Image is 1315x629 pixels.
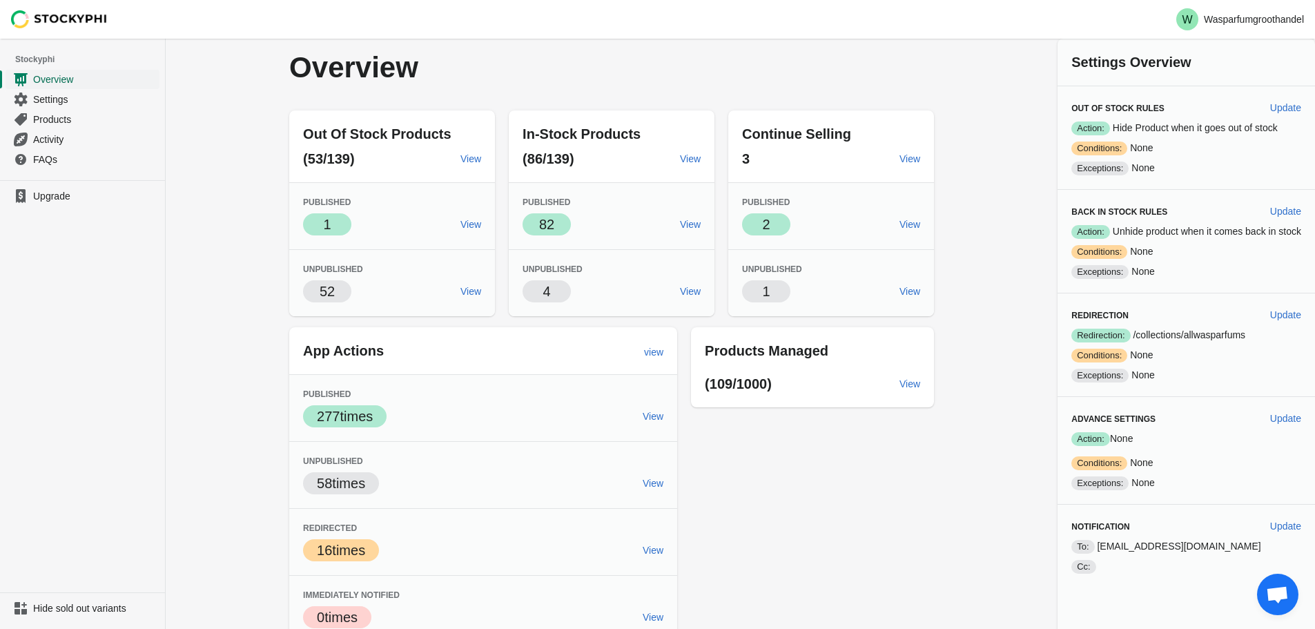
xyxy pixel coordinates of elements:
span: Avatar with initials W [1176,8,1198,30]
span: (53/139) [303,151,355,166]
span: View [899,219,920,230]
h3: Notification [1071,521,1259,532]
span: View [680,286,701,297]
button: Update [1265,406,1307,431]
span: Exceptions: [1071,265,1129,279]
img: Stockyphi [11,10,108,28]
span: Action: [1071,225,1110,239]
span: View [643,478,663,489]
span: Immediately Notified [303,590,400,600]
span: View [460,153,481,164]
span: Conditions: [1071,349,1127,362]
span: Action: [1071,122,1110,135]
span: Activity [33,133,157,146]
span: 58 times [317,476,365,491]
span: Update [1270,521,1301,532]
span: Exceptions: [1071,369,1129,383]
span: Unpublished [742,264,802,274]
span: Unpublished [523,264,583,274]
span: App Actions [303,343,384,358]
span: View [899,153,920,164]
a: Activity [6,129,159,149]
a: FAQs [6,149,159,169]
p: None [1071,244,1301,259]
span: Redirection: [1071,329,1130,342]
a: View [637,471,669,496]
span: FAQs [33,153,157,166]
a: View [894,146,926,171]
p: Unhide product when it comes back in stock [1071,224,1301,239]
span: View [460,219,481,230]
div: Open chat [1257,574,1298,615]
a: view [639,340,669,365]
span: In-Stock Products [523,126,641,142]
a: View [455,279,487,304]
span: 2 [763,217,770,232]
p: Overview [289,52,670,83]
span: Stockyphi [15,52,165,66]
span: Update [1270,102,1301,113]
a: Overview [6,69,159,89]
span: Exceptions: [1071,162,1129,175]
p: Hide Product when it goes out of stock [1071,121,1301,135]
span: Settings [33,93,157,106]
span: 277 times [317,409,373,424]
span: 0 times [317,610,358,625]
p: [EMAIL_ADDRESS][DOMAIN_NAME] [1071,539,1301,554]
h3: Out of Stock Rules [1071,103,1259,114]
span: Conditions: [1071,456,1127,470]
span: Unpublished [303,264,363,274]
a: Upgrade [6,186,159,206]
p: None [1071,432,1301,446]
span: To: [1071,540,1094,554]
a: View [894,371,926,396]
span: Settings Overview [1071,55,1191,70]
a: View [637,404,669,429]
span: Overview [33,72,157,86]
button: Update [1265,199,1307,224]
a: View [637,538,669,563]
span: 16 times [317,543,365,558]
span: View [643,612,663,623]
button: Update [1265,95,1307,120]
text: W [1182,14,1193,26]
span: View [460,286,481,297]
p: /collections/allwasparfums [1071,328,1301,342]
span: Conditions: [1071,142,1127,155]
span: Unpublished [303,456,363,466]
h3: Advance Settings [1071,414,1259,425]
p: None [1071,476,1301,490]
a: View [674,146,706,171]
span: View [680,153,701,164]
a: View [455,146,487,171]
a: View [674,212,706,237]
span: view [644,347,663,358]
span: 82 [539,217,554,232]
span: View [899,286,920,297]
a: Products [6,109,159,129]
span: Conditions: [1071,245,1127,259]
p: None [1071,368,1301,383]
span: (86/139) [523,151,574,166]
button: Avatar with initials WWasparfumgroothandel [1171,6,1309,33]
span: Published [742,197,790,207]
span: (109/1000) [705,376,772,391]
span: Hide sold out variants [33,601,157,615]
span: Out Of Stock Products [303,126,451,142]
span: Continue Selling [742,126,851,142]
span: Published [303,389,351,399]
span: 3 [742,151,750,166]
h3: Back in Stock Rules [1071,206,1259,217]
p: None [1071,456,1301,470]
p: Wasparfumgroothandel [1204,14,1304,25]
p: None [1071,264,1301,279]
a: View [455,212,487,237]
span: 1 [763,284,770,299]
span: Exceptions: [1071,476,1129,490]
span: Cc: [1071,560,1096,574]
p: None [1071,141,1301,155]
span: Redirected [303,523,357,533]
span: View [680,219,701,230]
p: None [1071,161,1301,175]
a: View [894,212,926,237]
